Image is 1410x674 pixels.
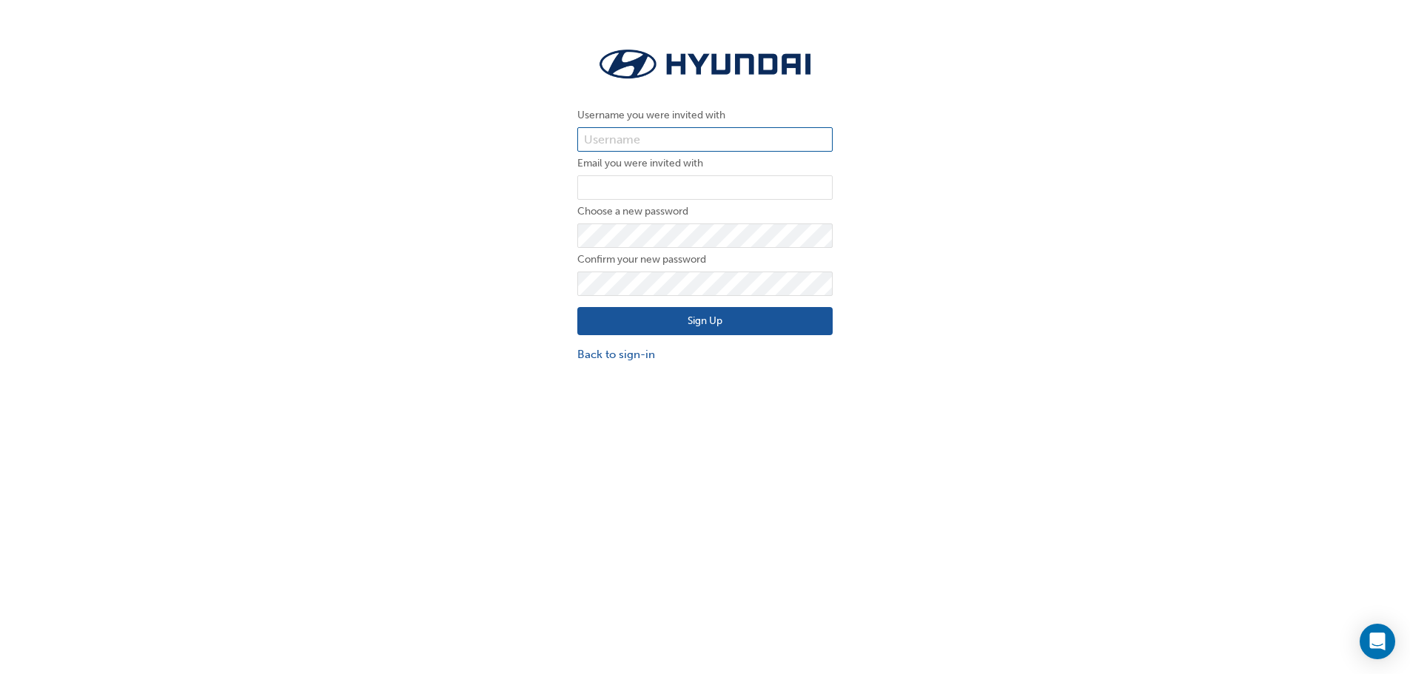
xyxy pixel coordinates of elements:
label: Confirm your new password [577,251,833,269]
input: Username [577,127,833,152]
div: Open Intercom Messenger [1360,624,1395,659]
label: Email you were invited with [577,155,833,172]
label: Username you were invited with [577,107,833,124]
button: Sign Up [577,307,833,335]
a: Back to sign-in [577,346,833,363]
label: Choose a new password [577,203,833,220]
img: Trak [577,44,833,84]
